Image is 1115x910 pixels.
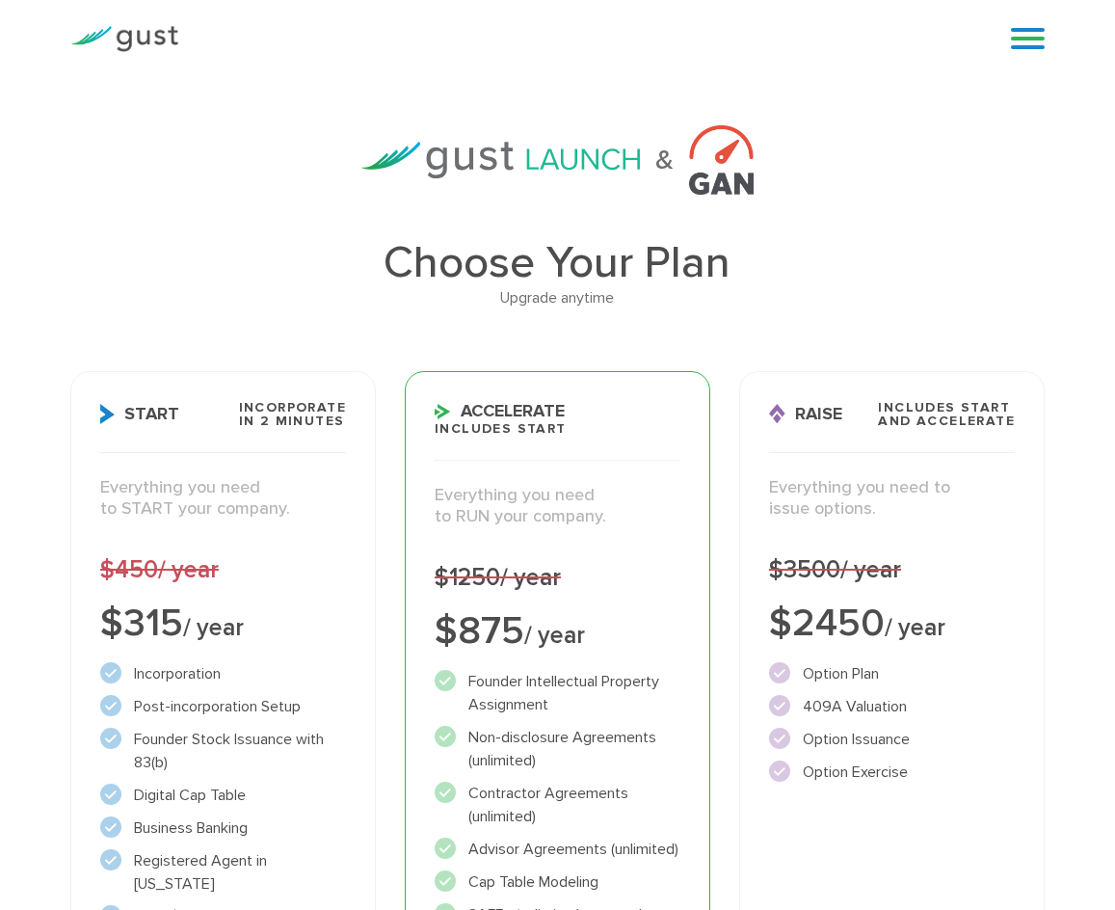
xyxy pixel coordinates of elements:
span: / year [840,555,901,584]
li: Cap Table Modeling [435,870,680,894]
p: Everything you need to issue options. [769,477,1015,521]
li: Registered Agent in [US_STATE] [100,849,346,896]
span: Includes START [435,422,567,436]
li: Founder Intellectual Property Assignment [435,670,680,716]
li: Incorporation [100,662,346,685]
li: Post-incorporation Setup [100,695,346,718]
li: Option Exercise [769,761,1015,784]
li: Contractor Agreements (unlimited) [435,782,680,828]
img: Start Icon X2 [100,404,115,424]
li: 409A Valuation [769,695,1015,718]
span: Raise [769,404,842,424]
li: Non-disclosure Agreements (unlimited) [435,726,680,772]
span: $450 [100,555,219,584]
li: Business Banking [100,816,346,840]
img: Accelerate Icon [435,404,451,419]
p: Everything you need to START your company. [100,477,346,521]
li: Founder Stock Issuance with 83(b) [100,728,346,774]
div: $2450 [769,604,1015,643]
span: $3500 [769,555,901,584]
img: Gust Logo [70,26,178,52]
li: Advisor Agreements (unlimited) [435,838,680,861]
span: / year [885,613,945,642]
span: / year [183,613,244,642]
span: / year [158,555,219,584]
img: Gust Launch Logo [361,142,640,177]
p: Everything you need to RUN your company. [435,485,680,528]
span: $1250 [435,563,561,592]
div: $875 [435,612,680,651]
li: Digital Cap Table [100,784,346,807]
span: Start [100,404,179,424]
li: Option Issuance [769,728,1015,751]
span: Includes START and ACCELERATE [878,401,1015,428]
div: $315 [100,604,346,643]
span: Accelerate [435,403,565,420]
span: / year [500,563,561,592]
li: Option Plan [769,662,1015,685]
div: Upgrade anytime [70,285,1045,310]
span: Incorporate in 2 Minutes [239,401,346,428]
span: / year [524,621,585,650]
h1: Choose Your Plan [70,241,1045,285]
span: & [655,148,674,172]
img: Raise Icon [769,404,785,424]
